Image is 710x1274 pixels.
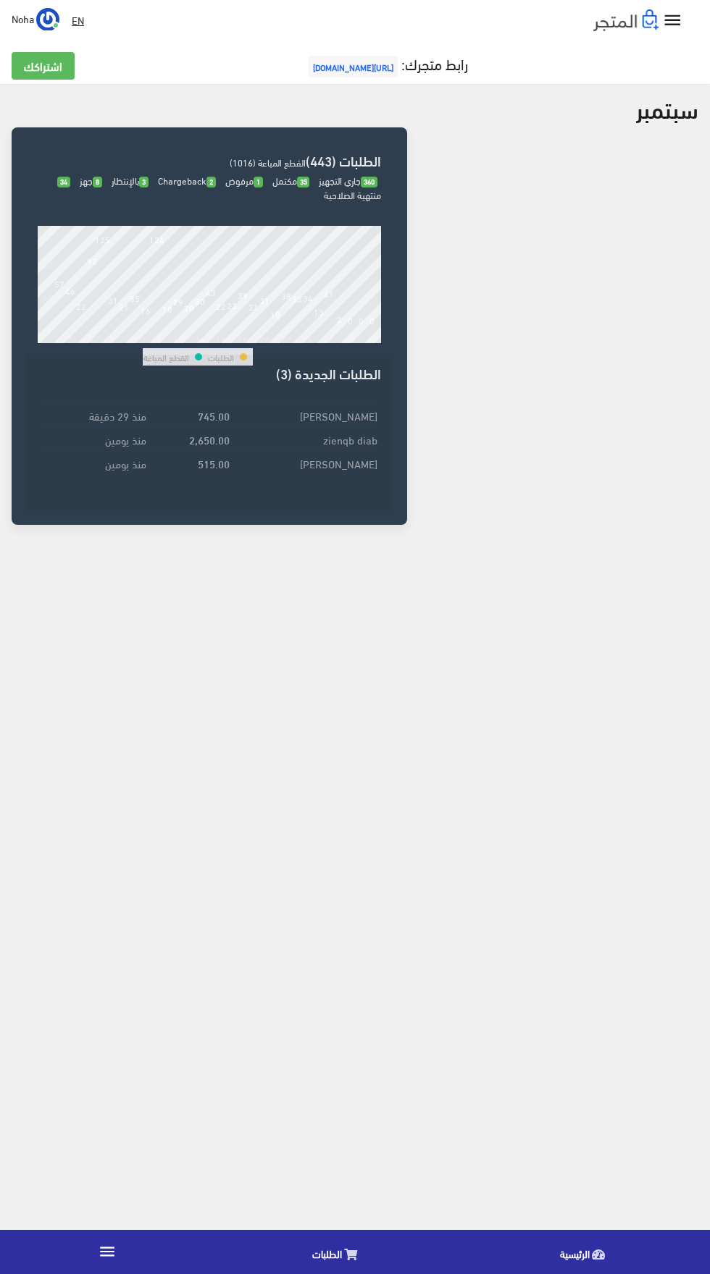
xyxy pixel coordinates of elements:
[233,452,381,476] td: [PERSON_NAME]
[361,177,377,187] span: 360
[38,366,381,380] h3: الطلبات الجديدة (3)
[259,333,270,343] div: 20
[238,333,248,343] div: 18
[173,333,183,343] div: 12
[214,1233,462,1270] a: الطلبات
[38,452,150,476] td: منذ يومين
[110,333,115,343] div: 6
[89,333,94,343] div: 4
[158,172,216,189] span: Chargeback
[93,177,102,187] span: 8
[462,1233,710,1270] a: الرئيسية
[57,172,381,203] span: منتهية الصلاحية
[12,7,59,30] a: ... Noha
[309,56,398,77] span: [URL][DOMAIN_NAME]
[143,348,190,366] td: القطع المباعة
[12,9,34,28] span: Noha
[281,333,291,343] div: 22
[66,7,90,33] a: EN
[36,8,59,31] img: ...
[305,50,468,77] a: رابط متجرك:[URL][DOMAIN_NAME]
[636,96,698,121] h2: سبتمبر
[38,153,381,167] h3: الطلبات (443)
[207,348,235,366] td: الطلبات
[151,333,162,343] div: 10
[72,11,84,29] u: EN
[198,455,230,471] strong: 515.00
[132,333,137,343] div: 8
[230,153,306,171] span: القطع المباعة (1016)
[17,1175,72,1230] iframe: Drift Widget Chat Controller
[98,1242,117,1261] i: 
[233,403,381,427] td: [PERSON_NAME]
[112,172,149,189] span: بالإنتظار
[367,333,377,343] div: 30
[80,172,102,189] span: جهز
[189,431,230,447] strong: 2,650.00
[303,333,313,343] div: 24
[195,333,205,343] div: 14
[297,177,310,187] span: 35
[560,1244,590,1262] span: الرئيسية
[38,428,150,452] td: منذ يومين
[324,333,334,343] div: 26
[346,333,356,343] div: 28
[67,333,72,343] div: 2
[216,333,226,343] div: 16
[662,10,683,31] i: 
[198,408,230,423] strong: 745.00
[319,172,377,189] span: جاري التجهيز
[233,428,381,452] td: zienqb diab
[254,177,263,187] span: 1
[38,403,150,427] td: منذ 29 دقيقة
[593,9,659,31] img: .
[312,1244,342,1262] span: الطلبات
[12,52,75,80] a: اشتراكك
[57,177,70,187] span: 34
[206,177,216,187] span: 2
[225,172,263,189] span: مرفوض
[272,172,310,189] span: مكتمل
[139,177,149,187] span: 3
